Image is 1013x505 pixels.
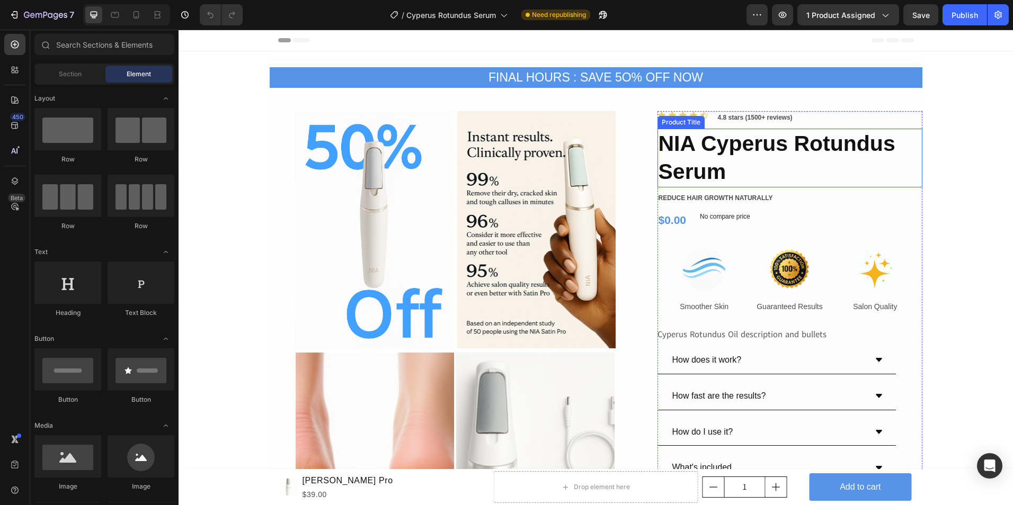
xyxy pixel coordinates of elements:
span: / [402,10,404,21]
div: Row [108,155,174,164]
div: FINAL HOURS : SAVE 5O% OFF NOW [91,38,744,58]
div: Row [108,221,174,231]
input: Search Sections & Elements [34,34,174,55]
div: Text Block [108,308,174,318]
div: Button [108,395,174,404]
span: Need republishing [532,10,586,20]
p: 4.8 stars (1500+ reviews) [539,83,614,94]
div: 450 [10,113,25,121]
span: Toggle open [157,244,174,260]
div: Product Title [481,88,524,97]
p: What's included [494,430,553,446]
button: 1 product assigned [797,4,899,25]
button: increment [587,447,608,467]
div: Image [34,482,101,491]
p: How fast are the results? [494,359,588,374]
div: Button [34,395,101,404]
div: Image [108,482,174,491]
p: Smoother Skin [488,270,563,284]
div: Beta [8,194,25,202]
img: gempages_549243008449512226-9b1ab1df-f2f6-4839-96f9-d53c7aebcb49.png [504,219,547,261]
div: Row [34,155,101,164]
span: Media [34,421,53,430]
span: 1 product assigned [806,10,875,21]
span: Button [34,334,54,344]
img: gempages_549243008449512226-bd781d7a-e36e-4197-939a-dde1ca66fc46.png [676,219,718,261]
span: Toggle open [157,417,174,434]
input: quantity [546,447,587,467]
div: Add to cart [661,450,702,465]
p: 7 [69,8,74,21]
span: Toggle open [157,90,174,107]
div: Drop element here [395,453,451,462]
p: No compare price [521,184,572,190]
p: Salon Quality [659,270,734,284]
h2: NIA Cyperus Rotundus Serum [479,99,744,158]
p: How do I use it? [494,395,555,410]
p: Guaranteed Results [574,270,648,284]
button: Add to cart [630,444,733,472]
span: Layout [34,94,55,103]
button: decrement [525,447,546,467]
span: Save [912,11,930,20]
div: Row [34,221,101,231]
span: Element [127,69,151,79]
div: Heading [34,308,101,318]
div: Open Intercom Messenger [977,453,1002,479]
p: How does it work? [494,323,563,338]
img: [object Object] [279,82,437,319]
div: $0.00 [479,179,509,202]
img: [object Object] [116,82,274,319]
img: gempages_549243008449512226-dc4d0055-aec3-443b-8ada-ee9f089f6339.png [590,219,632,261]
button: 7 [4,4,79,25]
iframe: Design area [179,30,1013,505]
span: Cyperus Rotundus Serum [406,10,496,21]
button: Save [903,4,938,25]
span: Toggle open [157,330,174,347]
button: Publish [943,4,987,25]
p: REDUCE HAIR GROWTH NATURALLY [480,163,743,175]
p: Cyperus Rotundus Oil description and bullets [479,299,648,311]
div: Publish [952,10,978,21]
span: Text [34,247,48,257]
div: Undo/Redo [200,4,243,25]
span: Section [59,69,82,79]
